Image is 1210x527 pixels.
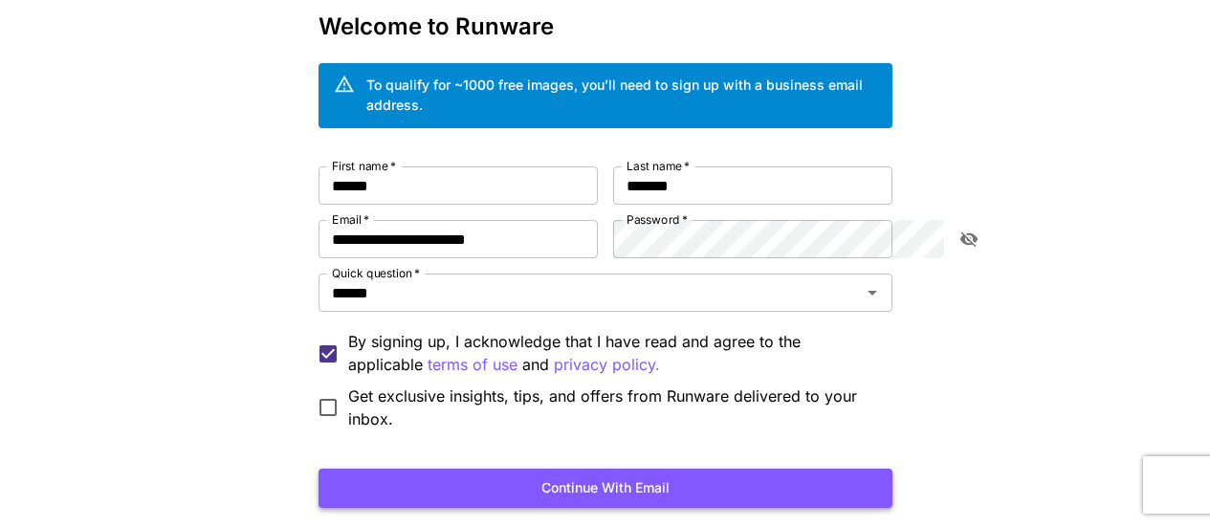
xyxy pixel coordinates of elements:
span: Get exclusive insights, tips, and offers from Runware delivered to your inbox. [348,384,877,430]
h3: Welcome to Runware [319,13,892,40]
label: First name [332,158,396,174]
button: By signing up, I acknowledge that I have read and agree to the applicable terms of use and [554,353,660,377]
label: Password [627,211,688,228]
button: By signing up, I acknowledge that I have read and agree to the applicable and privacy policy. [428,353,517,377]
button: Open [859,279,886,306]
p: By signing up, I acknowledge that I have read and agree to the applicable and [348,330,877,377]
button: toggle password visibility [952,222,986,256]
p: privacy policy. [554,353,660,377]
label: Email [332,211,369,228]
button: Continue with email [319,469,892,508]
label: Last name [627,158,690,174]
div: To qualify for ~1000 free images, you’ll need to sign up with a business email address. [366,75,877,115]
p: terms of use [428,353,517,377]
label: Quick question [332,265,420,281]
